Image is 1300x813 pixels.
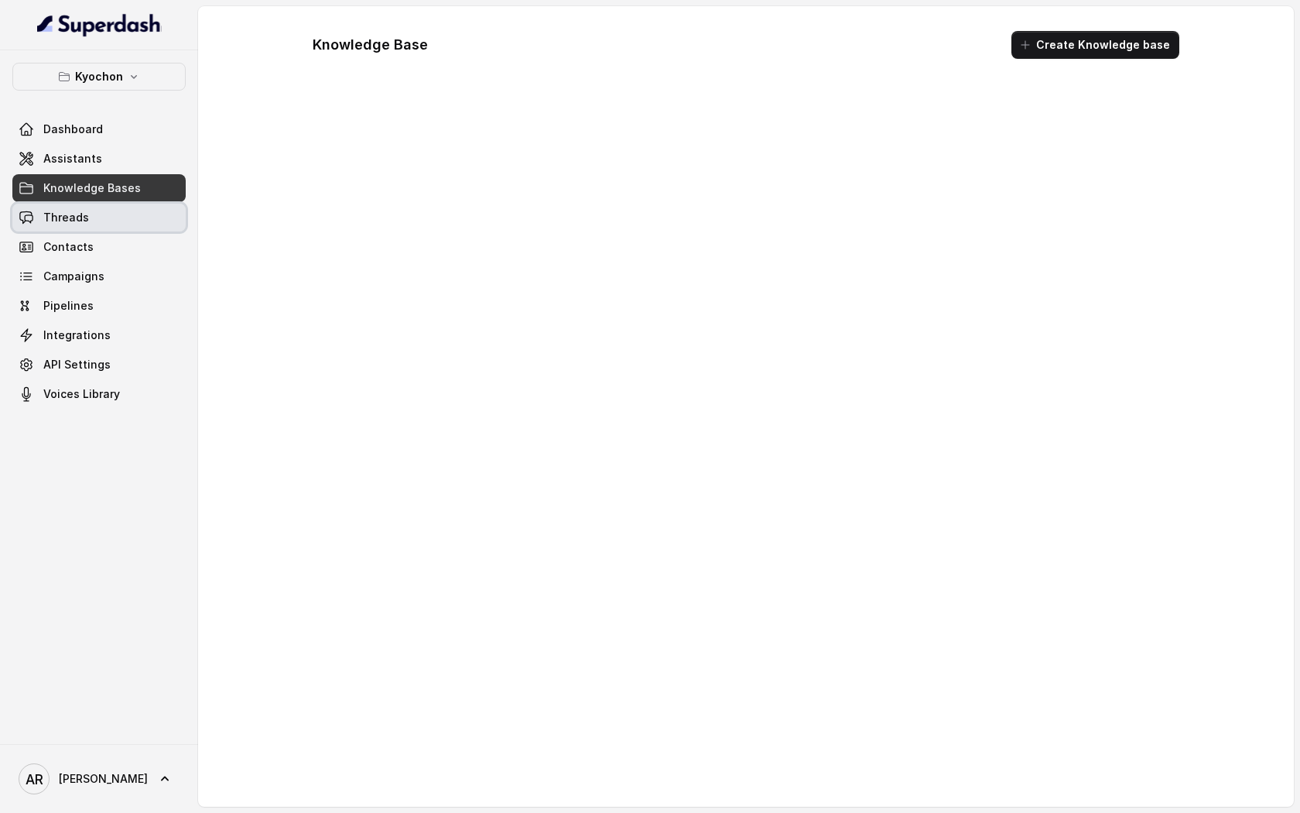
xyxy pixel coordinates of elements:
a: API Settings [12,351,186,379]
span: Integrations [43,328,111,343]
span: Pipelines [43,298,94,314]
a: Campaigns [12,262,186,290]
a: Pipelines [12,292,186,320]
h1: Knowledge Base [313,33,428,57]
span: Campaigns [43,269,104,284]
a: [PERSON_NAME] [12,757,186,801]
span: Voices Library [43,386,120,402]
button: Create Knowledge base [1011,31,1179,59]
span: Knowledge Bases [43,180,141,196]
a: Assistants [12,145,186,173]
a: Voices Library [12,380,186,408]
span: Assistants [43,151,102,166]
text: AR [26,771,43,787]
a: Integrations [12,321,186,349]
a: Threads [12,204,186,232]
span: [PERSON_NAME] [59,771,148,787]
button: Kyochon [12,63,186,91]
img: light.svg [37,12,162,37]
span: Contacts [43,239,94,255]
a: Knowledge Bases [12,174,186,202]
span: Threads [43,210,89,225]
a: Dashboard [12,115,186,143]
span: API Settings [43,357,111,372]
a: Contacts [12,233,186,261]
p: Kyochon [75,67,123,86]
span: Dashboard [43,122,103,137]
